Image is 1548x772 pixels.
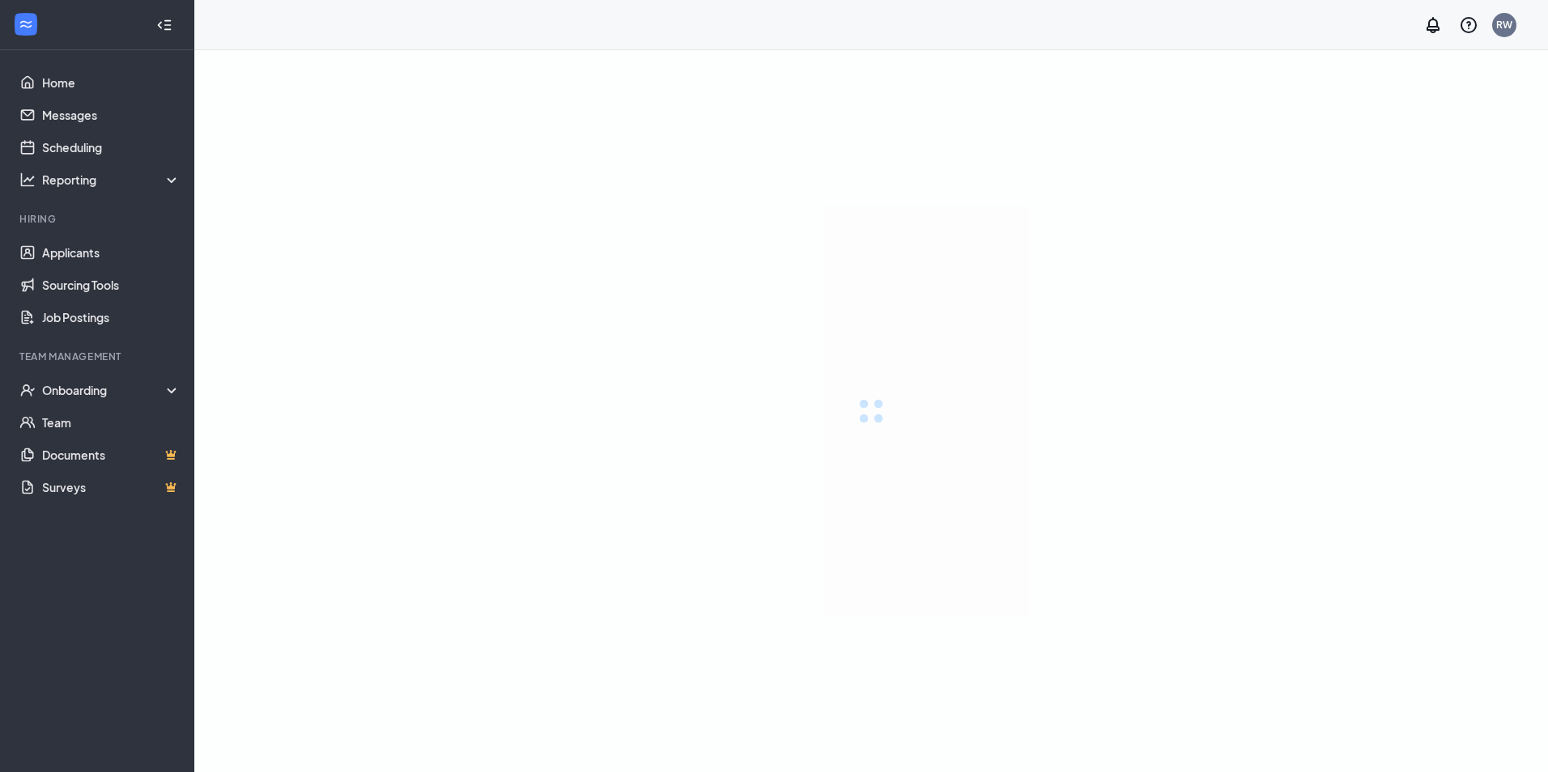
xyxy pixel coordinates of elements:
[156,17,172,33] svg: Collapse
[1423,15,1443,35] svg: Notifications
[42,471,181,503] a: SurveysCrown
[42,66,181,99] a: Home
[42,382,181,398] div: Onboarding
[42,99,181,131] a: Messages
[19,212,177,226] div: Hiring
[42,301,181,333] a: Job Postings
[42,131,181,163] a: Scheduling
[18,16,34,32] svg: WorkstreamLogo
[42,269,181,301] a: Sourcing Tools
[19,172,36,188] svg: Analysis
[19,350,177,363] div: Team Management
[1459,15,1478,35] svg: QuestionInfo
[42,236,181,269] a: Applicants
[1496,18,1512,32] div: RW
[19,382,36,398] svg: UserCheck
[42,439,181,471] a: DocumentsCrown
[42,406,181,439] a: Team
[42,172,181,188] div: Reporting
